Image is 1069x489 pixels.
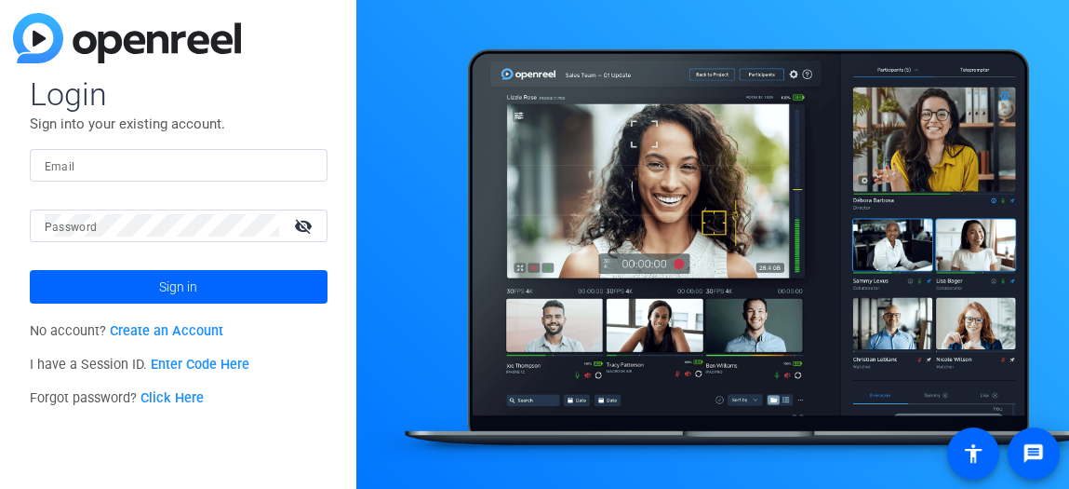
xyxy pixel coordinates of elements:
[283,212,327,239] mat-icon: visibility_off
[30,270,327,304] button: Sign in
[30,390,205,406] span: Forgot password?
[110,323,223,339] a: Create an Account
[140,390,204,406] a: Click Here
[45,221,98,234] mat-label: Password
[45,160,75,173] mat-label: Email
[30,75,327,114] span: Login
[159,264,197,310] span: Sign in
[45,154,313,176] input: Enter Email Address
[962,442,984,465] mat-icon: accessibility
[1022,442,1045,465] mat-icon: message
[151,357,249,373] a: Enter Code Here
[30,114,327,134] p: Sign into your existing account.
[30,357,250,373] span: I have a Session ID.
[13,13,241,63] img: blue-gradient.svg
[30,323,224,339] span: No account?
